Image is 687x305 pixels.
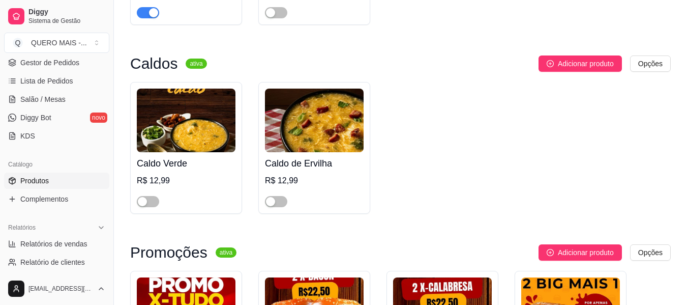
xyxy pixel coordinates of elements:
[4,156,109,173] div: Catálogo
[539,244,622,261] button: Adicionar produto
[186,59,206,69] sup: ativa
[547,60,554,67] span: plus-circle
[4,254,109,270] a: Relatório de clientes
[638,247,663,258] span: Opções
[137,175,235,187] div: R$ 12,99
[4,276,109,301] button: [EMAIL_ADDRESS][DOMAIN_NAME]
[4,236,109,252] a: Relatórios de vendas
[31,38,87,48] div: QUERO MAIS - ...
[20,113,51,123] span: Diggy Bot
[216,247,236,258] sup: ativa
[20,239,87,249] span: Relatórios de vendas
[137,89,235,152] img: product-image
[4,54,109,71] a: Gestor de Pedidos
[28,285,93,293] span: [EMAIL_ADDRESS][DOMAIN_NAME]
[20,176,49,186] span: Produtos
[20,76,73,86] span: Lista de Pedidos
[137,156,235,171] h4: Caldo Verde
[13,38,23,48] span: Q
[8,224,36,232] span: Relatórios
[4,128,109,144] a: KDS
[28,17,105,25] span: Sistema de Gestão
[539,56,622,72] button: Adicionar produto
[4,4,109,29] a: DiggySistema de Gestão
[4,109,109,126] a: Diggy Botnovo
[4,91,109,107] a: Salão / Mesas
[4,73,109,89] a: Lista de Pedidos
[547,249,554,256] span: plus-circle
[130,246,207,259] h3: Promoções
[4,173,109,189] a: Produtos
[630,244,671,261] button: Opções
[20,58,79,68] span: Gestor de Pedidos
[20,131,35,141] span: KDS
[638,58,663,69] span: Opções
[20,194,68,204] span: Complementos
[265,89,364,152] img: product-image
[265,175,364,187] div: R$ 12,99
[130,58,177,70] h3: Caldos
[265,156,364,171] h4: Caldo de Ervilha
[4,33,109,53] button: Select a team
[558,247,614,258] span: Adicionar produto
[20,94,66,104] span: Salão / Mesas
[28,8,105,17] span: Diggy
[20,257,85,267] span: Relatório de clientes
[558,58,614,69] span: Adicionar produto
[630,56,671,72] button: Opções
[4,191,109,207] a: Complementos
